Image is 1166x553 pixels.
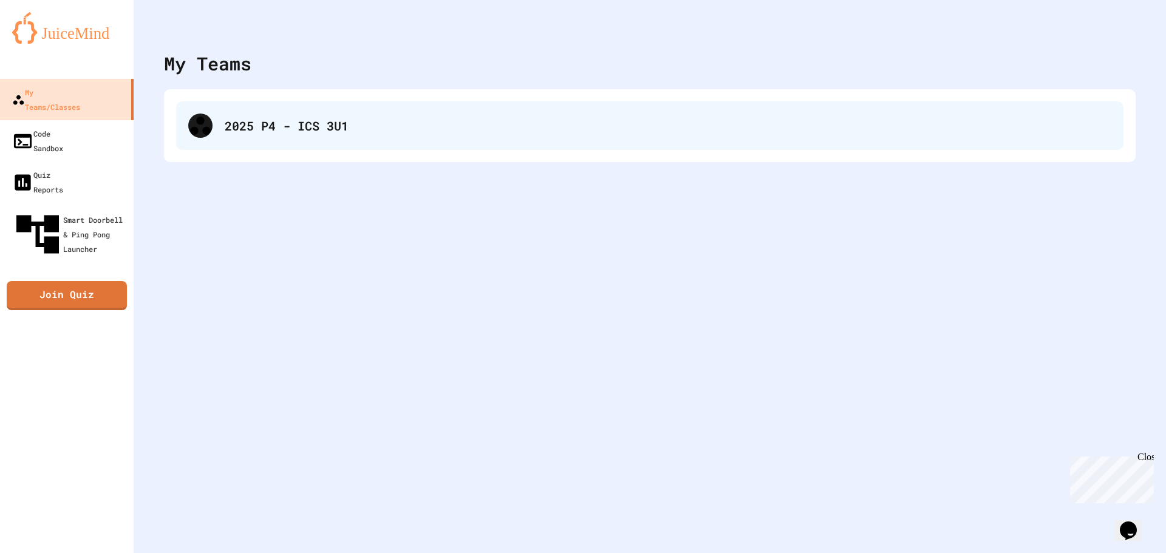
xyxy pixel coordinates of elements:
[1115,504,1154,541] iframe: chat widget
[12,209,129,260] div: Smart Doorbell & Ping Pong Launcher
[225,117,1111,135] div: 2025 P4 - ICS 3U1
[12,85,80,114] div: My Teams/Classes
[176,101,1123,150] div: 2025 P4 - ICS 3U1
[12,126,63,155] div: Code Sandbox
[1065,452,1154,503] iframe: chat widget
[7,281,127,310] a: Join Quiz
[5,5,84,77] div: Chat with us now!Close
[12,168,63,197] div: Quiz Reports
[164,50,251,77] div: My Teams
[12,12,121,44] img: logo-orange.svg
